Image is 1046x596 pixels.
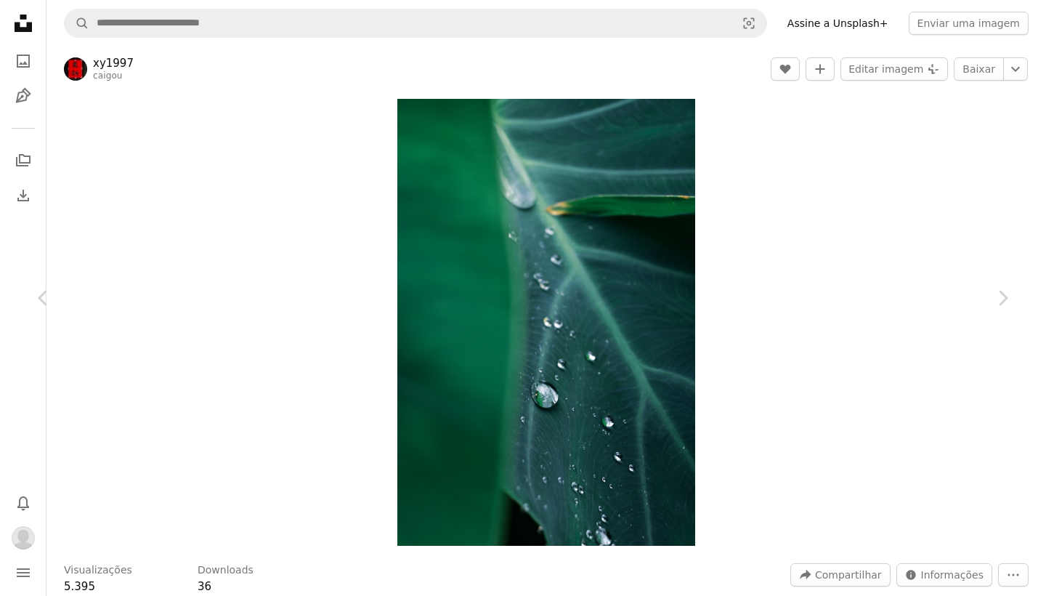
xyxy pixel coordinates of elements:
[198,580,211,593] span: 36
[198,563,254,578] h3: Downloads
[9,47,38,76] a: Fotos
[65,9,89,37] button: Pesquise na Unsplash
[64,57,87,81] img: Ir para o perfil de xy1997
[9,181,38,210] a: Histórico de downloads
[9,146,38,175] a: Coleções
[921,564,984,586] span: Informações
[64,563,132,578] h3: Visualizações
[959,228,1046,368] a: Próximo
[790,563,891,587] button: Compartilhar esta imagem
[9,523,38,552] button: Perfil
[9,488,38,518] button: Notificações
[397,99,695,546] button: Ampliar esta imagem
[64,580,95,593] span: 5.395
[806,57,835,81] button: Adicionar à coleção
[815,564,882,586] span: Compartilhar
[1003,57,1028,81] button: Escolha o tamanho do download
[93,56,134,71] a: xy1997
[909,12,1029,35] button: Enviar uma imagem
[731,9,766,37] button: Pesquisa visual
[64,9,767,38] form: Pesquise conteúdo visual em todo o site
[771,57,800,81] button: Curtir
[9,81,38,110] a: Ilustrações
[840,57,948,81] button: Editar imagem
[954,57,1004,81] a: Baixar
[93,71,123,81] a: caigou
[998,563,1029,587] button: Mais ações
[9,558,38,587] button: Menu
[779,12,897,35] a: Assine a Unsplash+
[896,563,992,587] button: Estatísticas desta imagem
[12,526,35,549] img: Avatar do usuário Julia Araujo
[397,99,695,546] img: uma folha verde com gotas de água sobre ela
